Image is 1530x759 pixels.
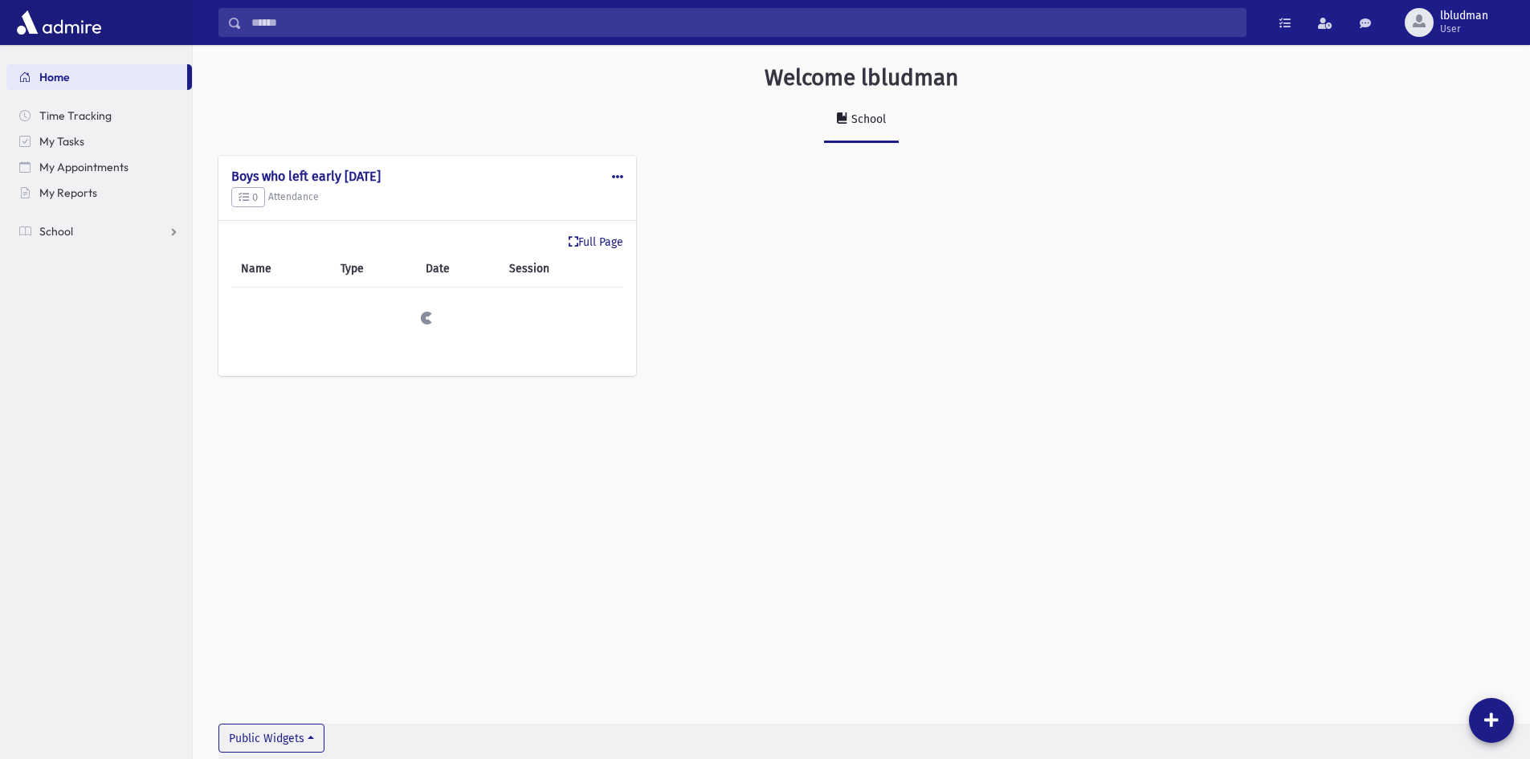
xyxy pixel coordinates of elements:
[39,160,129,174] span: My Appointments
[39,134,84,149] span: My Tasks
[231,169,623,184] h4: Boys who left early [DATE]
[6,154,192,180] a: My Appointments
[416,251,500,288] th: Date
[218,724,324,753] button: Public Widgets
[231,187,265,208] button: 0
[1440,10,1488,22] span: lbludman
[239,191,258,203] span: 0
[6,64,187,90] a: Home
[39,224,73,239] span: School
[848,112,886,126] div: School
[569,234,623,251] a: Full Page
[331,251,416,288] th: Type
[6,218,192,244] a: School
[6,180,192,206] a: My Reports
[765,64,958,92] h3: Welcome lbludman
[6,103,192,129] a: Time Tracking
[242,8,1246,37] input: Search
[39,108,112,123] span: Time Tracking
[1440,22,1488,35] span: User
[231,251,331,288] th: Name
[231,187,623,208] h5: Attendance
[6,129,192,154] a: My Tasks
[39,186,97,200] span: My Reports
[824,98,899,143] a: School
[13,6,105,39] img: AdmirePro
[500,251,623,288] th: Session
[39,70,70,84] span: Home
